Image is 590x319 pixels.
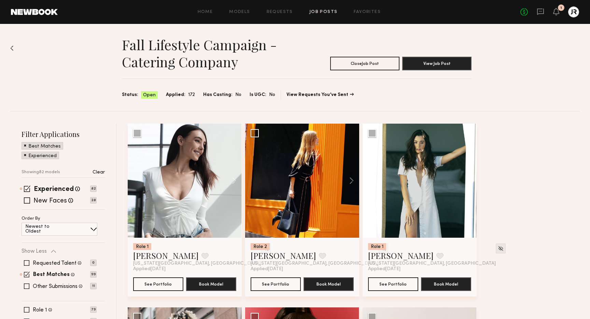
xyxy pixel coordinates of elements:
[133,250,199,261] a: [PERSON_NAME]
[133,243,151,250] div: Role 1
[188,91,195,99] span: 172
[22,129,105,139] h2: Filter Applications
[90,197,97,204] p: 28
[133,261,261,266] span: [US_STATE][GEOGRAPHIC_DATA], [GEOGRAPHIC_DATA]
[330,57,399,70] button: CloseJob Post
[90,260,97,266] p: 0
[166,91,185,99] span: Applied:
[93,170,105,175] p: Clear
[229,10,250,14] a: Models
[251,266,354,272] div: Applied [DATE]
[143,92,156,99] span: Open
[33,284,78,289] label: Other Submissions
[368,277,418,291] button: See Portfolio
[304,281,354,287] a: Book Model
[421,277,471,291] button: Book Model
[90,185,97,192] p: 82
[90,271,97,278] p: 99
[28,144,61,149] p: Best Matches
[560,6,562,10] div: 1
[368,243,386,250] div: Role 1
[203,91,233,99] span: Has Casting:
[309,10,338,14] a: Job Posts
[251,250,316,261] a: [PERSON_NAME]
[368,250,434,261] a: [PERSON_NAME]
[28,154,57,158] p: Experienced
[22,249,47,254] p: Show Less
[304,277,354,291] button: Book Model
[267,10,293,14] a: Requests
[22,217,40,221] p: Order By
[122,91,138,99] span: Status:
[133,266,236,272] div: Applied [DATE]
[286,93,354,97] a: View Requests You’ve Sent
[33,272,70,278] label: Best Matches
[25,224,66,234] p: Newest to Oldest
[133,277,183,291] button: See Portfolio
[90,283,97,289] p: 11
[251,277,301,291] button: See Portfolio
[90,306,97,313] p: 79
[498,246,504,251] img: Unhide Model
[421,281,471,287] a: Book Model
[368,261,496,266] span: [US_STATE][GEOGRAPHIC_DATA], [GEOGRAPHIC_DATA]
[250,91,266,99] span: Is UGC:
[22,170,60,175] p: Showing 82 models
[198,10,213,14] a: Home
[269,91,275,99] span: No
[10,45,14,51] img: Back to previous page
[402,57,472,70] button: View Job Post
[368,266,471,272] div: Applied [DATE]
[33,198,67,205] label: New Faces
[186,281,236,287] a: Book Model
[235,91,241,99] span: No
[122,36,297,70] h1: Fall Lifestyle Campaign - Catering Company
[251,243,270,250] div: Role 2
[251,261,378,266] span: [US_STATE][GEOGRAPHIC_DATA], [GEOGRAPHIC_DATA]
[33,307,47,313] label: Role 1
[34,186,74,193] label: Experienced
[354,10,381,14] a: Favorites
[33,261,76,266] label: Requested Talent
[186,277,236,291] button: Book Model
